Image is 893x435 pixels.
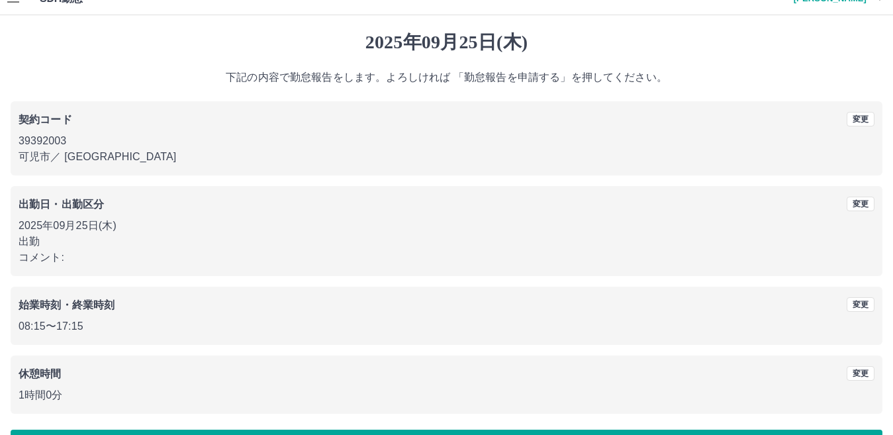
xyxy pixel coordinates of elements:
[19,368,62,379] b: 休憩時間
[19,250,874,266] p: コメント:
[847,366,874,381] button: 変更
[19,133,874,149] p: 39392003
[11,70,882,85] p: 下記の内容で勤怠報告をします。よろしければ 「勤怠報告を申請する」を押してください。
[847,197,874,211] button: 変更
[19,299,115,311] b: 始業時刻・終業時刻
[11,31,882,54] h1: 2025年09月25日(木)
[19,218,874,234] p: 2025年09月25日(木)
[19,387,874,403] p: 1時間0分
[19,234,874,250] p: 出勤
[847,297,874,312] button: 変更
[847,112,874,126] button: 変更
[19,199,104,210] b: 出勤日・出勤区分
[19,114,72,125] b: 契約コード
[19,149,874,165] p: 可児市 ／ [GEOGRAPHIC_DATA]
[19,318,874,334] p: 08:15 〜 17:15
